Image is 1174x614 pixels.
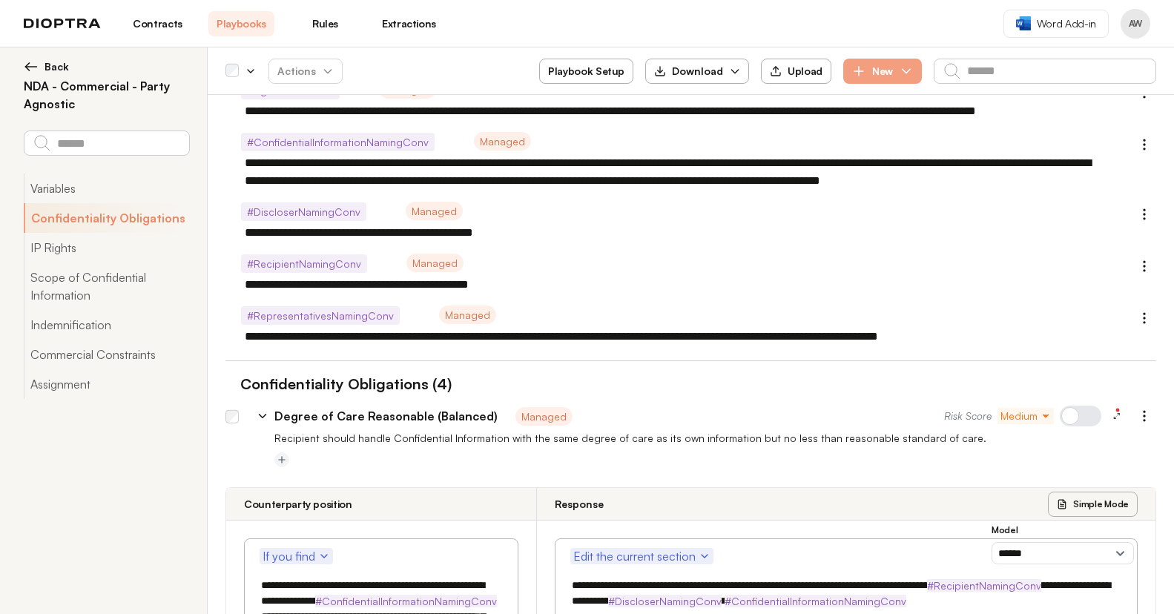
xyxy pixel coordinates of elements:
[570,548,713,564] button: Edit the current section
[843,59,922,84] button: New
[608,595,722,607] strong: #DiscloserNamingConv
[376,11,442,36] a: Extractions
[263,547,330,565] span: If you find
[24,310,189,340] button: Indemnification
[992,524,1134,536] h3: Model
[927,579,1041,592] strong: #RecipientNamingConv
[24,263,189,310] button: Scope of Confidential Information
[241,306,400,325] span: # RepresentativesNamingConv
[268,59,343,84] button: Actions
[1016,16,1031,30] img: word
[274,407,498,425] p: Degree of Care Reasonable (Balanced)
[266,58,346,85] span: Actions
[1000,409,1051,423] span: Medium
[539,59,633,84] button: Playbook Setup
[515,407,573,426] span: Managed
[992,542,1134,564] select: Model
[24,77,189,113] h2: NDA - Commercial - Party Agnostic
[125,11,191,36] a: Contracts
[244,497,352,512] h3: Counterparty position
[24,59,39,74] img: left arrow
[260,548,333,564] button: If you find
[406,254,464,272] span: Managed
[725,595,906,607] strong: #ConfidentialInformationNamingConv
[1048,492,1138,517] button: Simple Mode
[315,595,497,607] strong: #ConfidentialInformationNamingConv
[24,369,189,399] button: Assignment
[24,233,189,263] button: IP Rights
[24,340,189,369] button: Commercial Constraints
[761,59,831,84] button: Upload
[406,202,463,220] span: Managed
[225,65,239,78] div: Select all
[555,497,604,512] h3: Response
[997,408,1054,424] button: Medium
[24,174,189,203] button: Variables
[654,64,723,79] div: Download
[292,11,358,36] a: Rules
[274,431,1156,446] p: Recipient should handle Confidential Information with the same degree of care as its own informat...
[274,452,289,467] button: Add tag
[573,547,710,565] span: Edit the current section
[1003,10,1109,38] a: Word Add-in
[1121,9,1150,39] button: Profile menu
[24,19,101,29] img: logo
[241,202,366,221] span: # DiscloserNamingConv
[944,409,992,423] span: Risk Score
[645,59,749,84] button: Download
[770,65,822,78] div: Upload
[44,59,69,74] span: Back
[1037,16,1096,31] span: Word Add-in
[24,203,189,233] button: Confidentiality Obligations
[241,133,435,151] span: # ConfidentialInformationNamingConv
[241,254,367,273] span: # RecipientNamingConv
[225,373,452,395] h1: Confidentiality Obligations (4)
[439,306,496,324] span: Managed
[1115,407,1121,413] img: 14 feedback items
[24,59,189,74] button: Back
[208,11,274,36] a: Playbooks
[474,132,531,151] span: Managed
